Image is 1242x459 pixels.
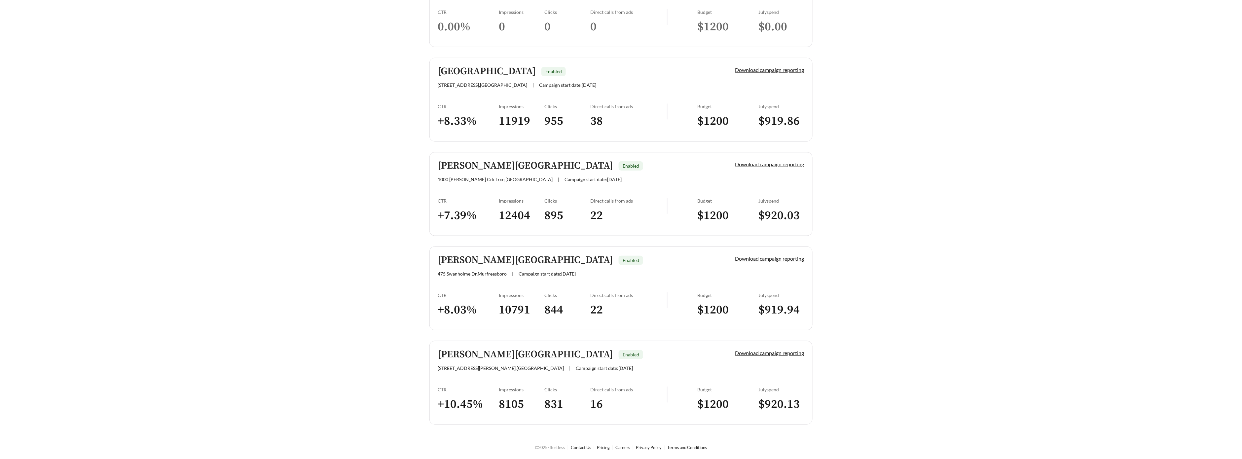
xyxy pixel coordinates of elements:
a: Careers [615,445,630,450]
div: Impressions [499,292,545,298]
h3: 0 [545,19,591,34]
h3: $ 920.13 [758,397,804,412]
span: | [569,365,570,371]
a: Download campaign reporting [735,161,804,167]
h3: 16 [591,397,667,412]
span: [STREET_ADDRESS][PERSON_NAME] , [GEOGRAPHIC_DATA] [438,365,564,371]
h3: 0 [499,19,545,34]
div: July spend [758,387,804,392]
span: Campaign start date: [DATE] [519,271,576,277]
h3: + 10.45 % [438,397,499,412]
h3: $ 1200 [697,114,758,129]
a: Contact Us [571,445,591,450]
span: Campaign start date: [DATE] [565,177,622,182]
div: July spend [758,198,804,204]
a: Privacy Policy [636,445,662,450]
div: Impressions [499,9,545,15]
div: July spend [758,9,804,15]
a: Download campaign reporting [735,67,804,73]
a: [PERSON_NAME][GEOGRAPHIC_DATA]Enabled475 Swanholme Dr,Murfreesboro|Campaign start date:[DATE]Down... [429,246,813,330]
h5: [PERSON_NAME][GEOGRAPHIC_DATA] [438,349,613,360]
h3: $ 0.00 [758,19,804,34]
div: Direct calls from ads [591,104,667,109]
h3: 895 [545,208,591,223]
div: Budget [697,9,758,15]
h3: + 8.03 % [438,303,499,317]
h3: + 7.39 % [438,208,499,223]
h3: 22 [591,303,667,317]
div: Impressions [499,198,545,204]
div: CTR [438,198,499,204]
a: [PERSON_NAME][GEOGRAPHIC_DATA]Enabled[STREET_ADDRESS][PERSON_NAME],[GEOGRAPHIC_DATA]|Campaign sta... [429,341,813,425]
h3: $ 919.86 [758,114,804,129]
div: July spend [758,292,804,298]
div: Impressions [499,104,545,109]
h5: [PERSON_NAME][GEOGRAPHIC_DATA] [438,255,613,266]
span: [STREET_ADDRESS] , [GEOGRAPHIC_DATA] [438,82,527,88]
h3: 844 [545,303,591,317]
div: Clicks [545,292,591,298]
div: Direct calls from ads [591,9,667,15]
div: Impressions [499,387,545,392]
h3: $ 919.94 [758,303,804,317]
div: Budget [697,198,758,204]
span: 475 Swanholme Dr , Murfreesboro [438,271,507,277]
h3: 831 [545,397,591,412]
div: Direct calls from ads [591,292,667,298]
h3: $ 1200 [697,208,758,223]
h5: [GEOGRAPHIC_DATA] [438,66,536,77]
span: Campaign start date: [DATE] [576,365,633,371]
span: © 2025 Effortless [535,445,565,450]
h3: 12404 [499,208,545,223]
div: Direct calls from ads [591,387,667,392]
div: Clicks [545,387,591,392]
h3: 955 [545,114,591,129]
div: Clicks [545,9,591,15]
div: Direct calls from ads [591,198,667,204]
span: | [512,271,513,277]
a: Download campaign reporting [735,350,804,356]
div: CTR [438,387,499,392]
span: 1000 [PERSON_NAME] Crk Trce , [GEOGRAPHIC_DATA] [438,177,553,182]
div: CTR [438,9,499,15]
a: Download campaign reporting [735,255,804,262]
span: Enabled [545,69,562,74]
h3: 0 [591,19,667,34]
h5: [PERSON_NAME][GEOGRAPHIC_DATA] [438,160,613,171]
a: [GEOGRAPHIC_DATA]Enabled[STREET_ADDRESS],[GEOGRAPHIC_DATA]|Campaign start date:[DATE]Download cam... [429,58,813,142]
span: | [558,177,559,182]
div: CTR [438,292,499,298]
div: Budget [697,292,758,298]
h3: $ 1200 [697,303,758,317]
h3: 0.00 % [438,19,499,34]
h3: $ 1200 [697,397,758,412]
h3: 10791 [499,303,545,317]
span: Campaign start date: [DATE] [539,82,596,88]
h3: 38 [591,114,667,129]
span: Enabled [623,352,639,357]
h3: 8105 [499,397,545,412]
div: July spend [758,104,804,109]
a: Pricing [597,445,610,450]
h3: $ 1200 [697,19,758,34]
div: Clicks [545,198,591,204]
a: Terms and Conditions [667,445,707,450]
h3: 11919 [499,114,545,129]
span: | [532,82,534,88]
div: Budget [697,387,758,392]
div: Budget [697,104,758,109]
h3: $ 920.03 [758,208,804,223]
span: Enabled [623,257,639,263]
h3: + 8.33 % [438,114,499,129]
a: [PERSON_NAME][GEOGRAPHIC_DATA]Enabled1000 [PERSON_NAME] Crk Trce,[GEOGRAPHIC_DATA]|Campaign start... [429,152,813,236]
div: Clicks [545,104,591,109]
h3: 22 [591,208,667,223]
span: Enabled [623,163,639,169]
div: CTR [438,104,499,109]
